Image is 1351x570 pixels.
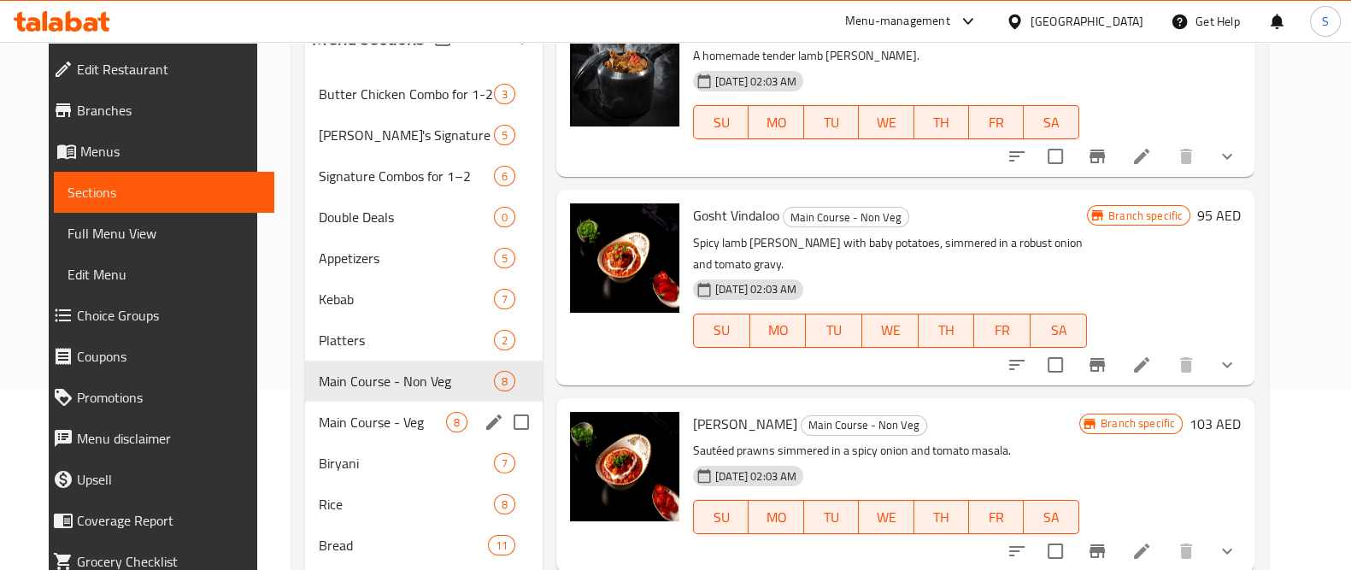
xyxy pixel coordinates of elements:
span: Coverage Report [77,510,261,531]
span: WE [866,505,907,530]
button: SU [693,314,750,348]
div: items [494,84,515,104]
span: TH [921,505,962,530]
span: Double Deals [319,207,494,227]
button: TU [804,500,859,534]
div: Biryani7 [305,443,543,484]
span: Promotions [77,387,261,408]
span: TU [811,505,852,530]
span: Main Course - Non Veg [319,371,494,391]
a: Sections [54,172,274,213]
div: Appetizers5 [305,238,543,279]
span: Upsell [77,469,261,490]
a: Promotions [39,377,274,418]
div: items [488,535,515,555]
button: FR [969,500,1024,534]
a: Coupons [39,336,274,377]
span: 2 [495,332,514,349]
p: Sautéed prawns simmered in a spicy onion and tomato masala. [693,440,1079,461]
span: Butter Chicken Combo for 1-2 [319,84,494,104]
svg: Show Choices [1217,146,1237,167]
div: [GEOGRAPHIC_DATA] [1031,12,1143,31]
span: 8 [495,373,514,390]
button: TH [914,500,969,534]
div: Rice8 [305,484,543,525]
span: SA [1037,318,1080,343]
div: Main Course - Non Veg [783,207,909,227]
h6: 103 AED [1189,412,1241,436]
span: 5 [495,250,514,267]
span: Appetizers [319,248,494,268]
button: SA [1024,105,1078,139]
div: items [494,330,515,350]
button: TU [806,314,862,348]
span: FR [976,505,1017,530]
span: Menu disclaimer [77,428,261,449]
img: Pressure Cooker Mutton Curry [570,17,679,126]
img: Gosht Vindaloo [570,203,679,313]
p: A homemade tender lamb [PERSON_NAME]. [693,45,1079,67]
button: sort-choices [996,136,1037,177]
div: items [494,289,515,309]
div: items [494,207,515,227]
p: Spicy lamb [PERSON_NAME] with baby potatoes, simmered in a robust onion and tomato gravy. [693,232,1087,275]
button: Branch-specific-item [1077,344,1118,385]
div: Bread11 [305,525,543,566]
span: 8 [447,414,467,431]
a: Menus [39,131,274,172]
span: Kebab [319,289,494,309]
a: Choice Groups [39,295,274,336]
span: [DATE] 02:03 AM [708,73,803,90]
span: Branches [77,100,261,120]
span: WE [869,318,912,343]
div: Signature Combos for 1–26 [305,156,543,197]
button: show more [1207,136,1248,177]
span: TU [813,318,855,343]
span: [DATE] 02:03 AM [708,281,803,297]
a: Edit menu item [1131,355,1152,375]
div: Biryani [319,453,494,473]
span: Platters [319,330,494,350]
svg: Show Choices [1217,541,1237,561]
svg: Show Choices [1217,355,1237,375]
span: Bread [319,535,487,555]
span: Menus [80,141,261,162]
button: show more [1207,344,1248,385]
button: SA [1024,500,1078,534]
a: Coverage Report [39,500,274,541]
span: [PERSON_NAME]'s Signature Butter Chicken Menu [319,125,494,145]
div: Kebab7 [305,279,543,320]
span: FR [981,318,1024,343]
span: Main Course - Non Veg [784,208,908,227]
img: Prawn Masala [570,412,679,521]
span: 7 [495,455,514,472]
span: Edit Restaurant [77,59,261,79]
span: Gosht Vindaloo [693,203,779,228]
button: MO [749,105,803,139]
span: Edit Menu [68,264,261,285]
a: Edit Restaurant [39,49,274,90]
span: Rice [319,494,494,514]
span: 7 [495,291,514,308]
button: delete [1166,344,1207,385]
span: TH [921,110,962,135]
div: Signature Combos for 1–2 [319,166,494,186]
button: WE [859,500,913,534]
div: Main Course - Veg8edit [305,402,543,443]
span: Main Course - Veg [319,412,446,432]
button: WE [859,105,913,139]
span: SA [1031,110,1072,135]
span: S [1322,12,1329,31]
span: Full Menu View [68,223,261,244]
a: Edit menu item [1131,541,1152,561]
div: Platters2 [305,320,543,361]
div: Main Course - Non Veg [801,415,927,436]
a: Edit Menu [54,254,274,295]
span: TU [811,110,852,135]
span: Sections [68,182,261,203]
